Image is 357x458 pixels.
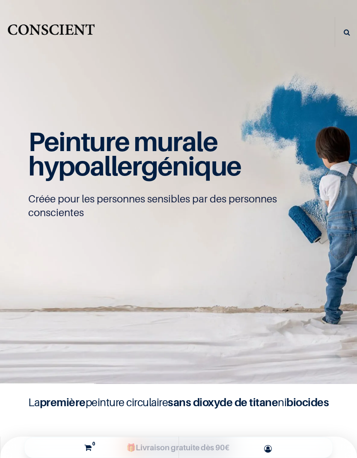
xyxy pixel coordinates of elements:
span: Peinture murale [28,125,217,157]
b: première [40,396,86,409]
a: 0 [3,437,176,458]
b: sans dioxyde de titane [168,396,278,409]
span: hypoallergénique [28,150,241,181]
h4: La peinture circulaire ni [24,394,333,410]
sup: 0 [90,440,97,447]
b: biocides [286,396,329,409]
img: Conscient [6,21,96,44]
a: Logo of Conscient [6,21,96,44]
p: Créée pour les personnes sensibles par des personnes conscientes [28,192,329,220]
